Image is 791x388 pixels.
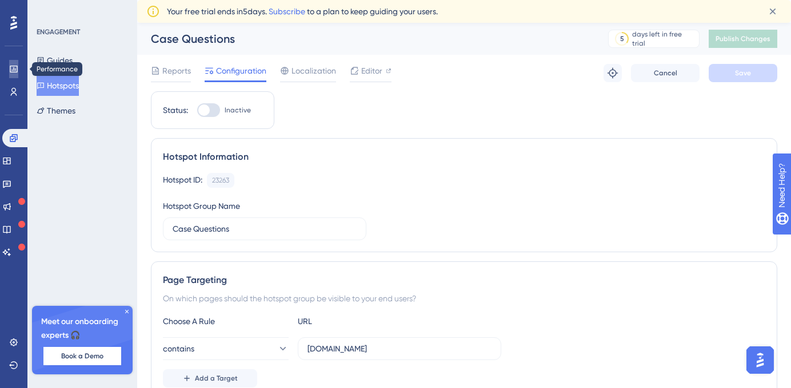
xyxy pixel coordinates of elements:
[163,150,765,164] div: Hotspot Information
[173,223,357,235] input: Type your Hotspot Group Name here
[195,374,238,383] span: Add a Target
[709,64,777,82] button: Save
[163,342,194,355] span: contains
[269,7,305,16] a: Subscribe
[225,106,251,115] span: Inactive
[37,27,80,37] div: ENGAGEMENT
[163,199,240,213] div: Hotspot Group Name
[631,64,700,82] button: Cancel
[298,314,424,328] div: URL
[163,314,289,328] div: Choose A Rule
[361,64,382,78] span: Editor
[216,64,266,78] span: Configuration
[37,75,79,96] button: Hotspots
[654,68,677,78] span: Cancel
[167,5,438,18] span: Your free trial ends in 5 days. to a plan to keep guiding your users.
[37,100,75,121] button: Themes
[307,342,492,355] input: yourwebsite.com/path
[735,68,751,78] span: Save
[709,30,777,48] button: Publish Changes
[37,50,73,71] button: Guides
[61,351,103,361] span: Book a Demo
[27,3,71,17] span: Need Help?
[162,64,191,78] span: Reports
[151,31,580,47] div: Case Questions
[291,64,336,78] span: Localization
[716,34,770,43] span: Publish Changes
[163,337,289,360] button: contains
[163,369,257,387] button: Add a Target
[163,103,188,117] div: Status:
[43,347,121,365] button: Book a Demo
[212,176,229,185] div: 23263
[743,343,777,377] iframe: UserGuiding AI Assistant Launcher
[163,292,765,305] div: On which pages should the hotspot group be visible to your end users?
[163,273,765,287] div: Page Targeting
[163,173,202,188] div: Hotspot ID:
[632,30,696,48] div: days left in free trial
[41,315,123,342] span: Meet our onboarding experts 🎧
[620,34,624,43] div: 5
